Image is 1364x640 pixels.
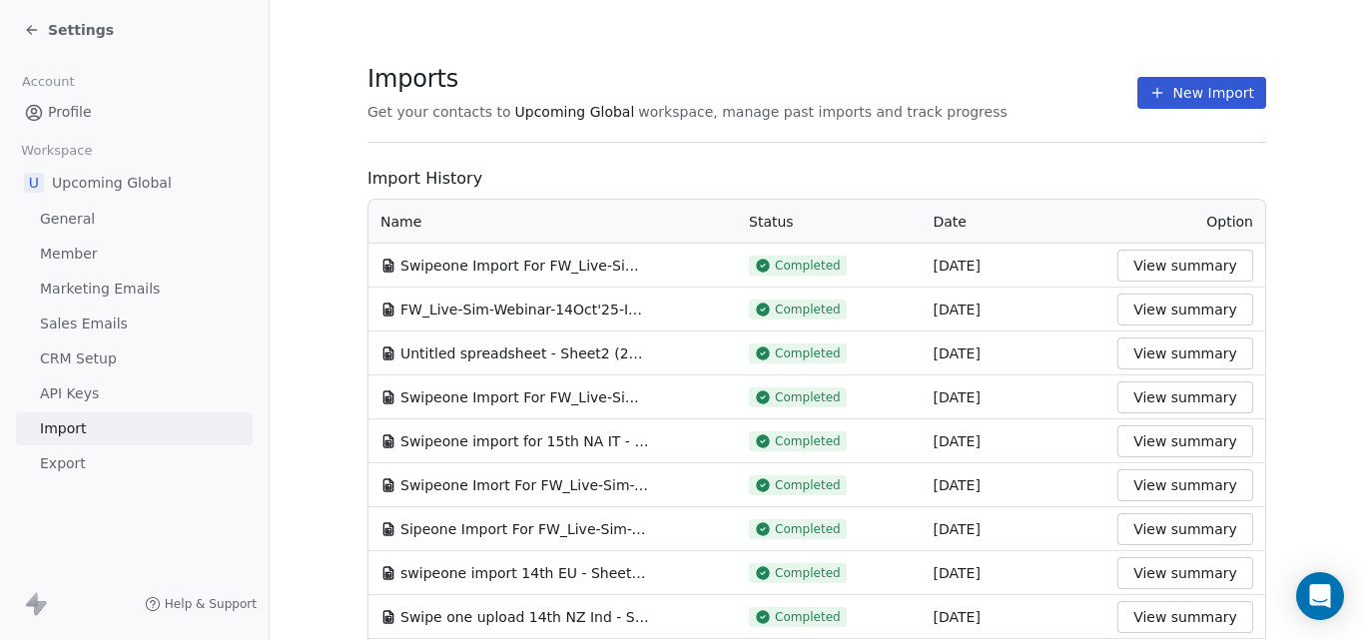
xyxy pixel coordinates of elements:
span: Swipeone import for 15th NA IT - Sheet2.csv [400,431,650,451]
span: Date [934,214,967,230]
button: View summary [1117,425,1253,457]
span: swipeone import 14th EU - Sheet2 (2).csv [400,563,650,583]
span: FW_Live-Sim-Webinar-14Oct'25-IND+ANZ CX - Sheet1 (1).csv [400,300,650,320]
span: CRM Setup [40,348,117,369]
span: Upcoming Global [52,173,172,193]
span: Name [380,212,421,232]
div: [DATE] [934,300,1094,320]
a: Profile [16,96,253,129]
span: Export [40,453,86,474]
div: [DATE] [934,563,1094,583]
a: Settings [24,20,114,40]
span: Settings [48,20,114,40]
span: Import [40,418,86,439]
a: General [16,203,253,236]
span: Completed [775,521,841,537]
span: Swipeone Import For FW_Live-Sim-Webinar-21Oct'25-NA - Sheet1.csv [400,387,650,407]
a: Help & Support [145,596,257,612]
a: Export [16,447,253,480]
a: API Keys [16,377,253,410]
span: Completed [775,565,841,581]
span: Workspace [13,136,101,166]
button: View summary [1117,337,1253,369]
button: View summary [1117,601,1253,633]
button: View summary [1117,513,1253,545]
button: View summary [1117,250,1253,282]
a: Import [16,412,253,445]
span: U [24,173,44,193]
div: [DATE] [934,475,1094,495]
span: Swipeone Import For FW_Live-Sim-Webinar-22ndOct'25-NA - Sheet1.csv [400,256,650,276]
span: Imports [367,64,1008,94]
span: Import History [367,167,1266,191]
span: Sales Emails [40,314,128,334]
span: Swipeone Imort For FW_Live-Sim-Webinar-16Oct'25-NA - Sheet1.csv [400,475,650,495]
a: Sales Emails [16,308,253,340]
button: View summary [1117,381,1253,413]
span: General [40,209,95,230]
span: Upcoming Global [515,102,635,122]
a: Marketing Emails [16,273,253,306]
span: Swipe one upload 14th NZ Ind - Sheet2.csv [400,607,650,627]
span: Completed [775,477,841,493]
button: New Import [1137,77,1266,109]
span: Completed [775,258,841,274]
button: View summary [1117,557,1253,589]
span: Completed [775,389,841,405]
span: Option [1206,214,1253,230]
span: API Keys [40,383,99,404]
div: [DATE] [934,343,1094,363]
div: [DATE] [934,256,1094,276]
span: Completed [775,302,841,318]
span: Completed [775,433,841,449]
span: Completed [775,345,841,361]
div: [DATE] [934,607,1094,627]
span: Get your contacts to [367,102,511,122]
span: Account [13,67,83,97]
div: Open Intercom Messenger [1296,572,1344,620]
span: Marketing Emails [40,279,160,300]
div: [DATE] [934,519,1094,539]
span: Profile [48,102,92,123]
div: [DATE] [934,431,1094,451]
span: Sipeone Import For FW_Live-Sim-Webinar-14Oct'25-IND+ANZ CX - Sheet1.csv [400,519,650,539]
span: Status [749,214,794,230]
span: Member [40,244,98,265]
span: Help & Support [165,596,257,612]
a: Member [16,238,253,271]
div: [DATE] [934,387,1094,407]
span: workspace, manage past imports and track progress [638,102,1007,122]
a: CRM Setup [16,342,253,375]
button: View summary [1117,294,1253,325]
span: Completed [775,609,841,625]
span: Untitled spreadsheet - Sheet2 (21).csv [400,343,650,363]
button: View summary [1117,469,1253,501]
